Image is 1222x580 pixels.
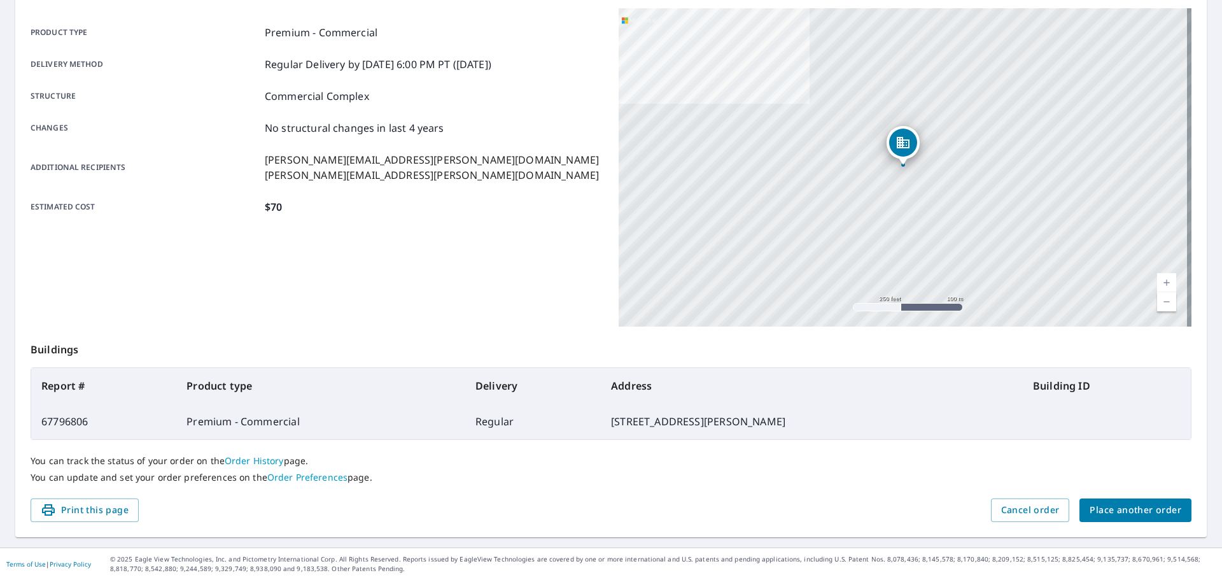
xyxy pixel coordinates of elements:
th: Building ID [1023,368,1191,404]
div: Dropped pin, building 1, Commercial property, 3919 Shaver St Pasadena, TX 77504 [887,126,920,166]
p: Estimated cost [31,199,260,215]
p: You can track the status of your order on the page. [31,455,1191,467]
th: Address [601,368,1023,404]
p: © 2025 Eagle View Technologies, Inc. and Pictometry International Corp. All Rights Reserved. Repo... [110,555,1216,574]
p: Product type [31,25,260,40]
th: Report # [31,368,176,404]
p: | [6,560,91,568]
a: Current Level 17, Zoom Out [1157,292,1176,311]
p: Premium - Commercial [265,25,377,40]
button: Place another order [1079,499,1191,522]
th: Product type [176,368,465,404]
span: Place another order [1090,502,1181,518]
td: Regular [465,404,601,439]
button: Print this page [31,499,139,522]
p: You can update and set your order preferences on the page. [31,472,1191,483]
button: Cancel order [991,499,1070,522]
p: No structural changes in last 4 years [265,120,444,136]
p: Structure [31,88,260,104]
p: Regular Delivery by [DATE] 6:00 PM PT ([DATE]) [265,57,491,72]
span: Print this page [41,502,129,518]
p: $70 [265,199,282,215]
th: Delivery [465,368,601,404]
p: Additional recipients [31,152,260,183]
span: Cancel order [1001,502,1060,518]
p: [PERSON_NAME][EMAIL_ADDRESS][PERSON_NAME][DOMAIN_NAME] [265,167,599,183]
td: [STREET_ADDRESS][PERSON_NAME] [601,404,1023,439]
a: Order History [225,455,284,467]
td: 67796806 [31,404,176,439]
a: Current Level 17, Zoom In [1157,273,1176,292]
a: Privacy Policy [50,560,91,569]
p: Delivery method [31,57,260,72]
p: [PERSON_NAME][EMAIL_ADDRESS][PERSON_NAME][DOMAIN_NAME] [265,152,599,167]
td: Premium - Commercial [176,404,465,439]
a: Terms of Use [6,560,46,569]
a: Order Preferences [267,471,348,483]
p: Buildings [31,327,1191,367]
p: Commercial Complex [265,88,369,104]
p: Changes [31,120,260,136]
